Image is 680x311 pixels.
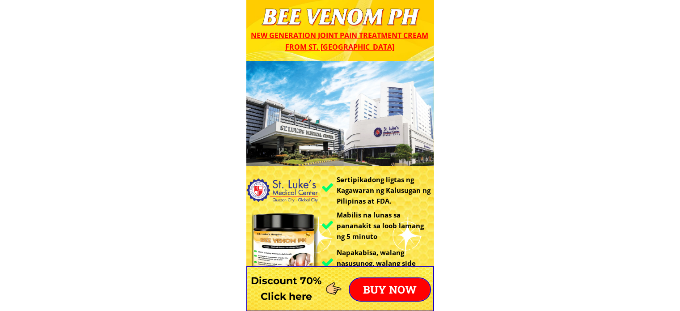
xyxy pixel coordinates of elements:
[337,247,434,279] h3: Napakabisa, walang nasusunog, walang side effect
[350,278,430,301] p: BUY NOW
[337,174,436,206] h3: Sertipikadong ligtas ng Kagawaran ng Kalusugan ng Pilipinas at FDA.
[251,30,428,52] span: New generation joint pain treatment cream from St. [GEOGRAPHIC_DATA]
[246,273,326,304] h3: Discount 70% Click here
[337,209,431,242] h3: Mabilis na lunas sa pananakit sa loob lamang ng 5 minuto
